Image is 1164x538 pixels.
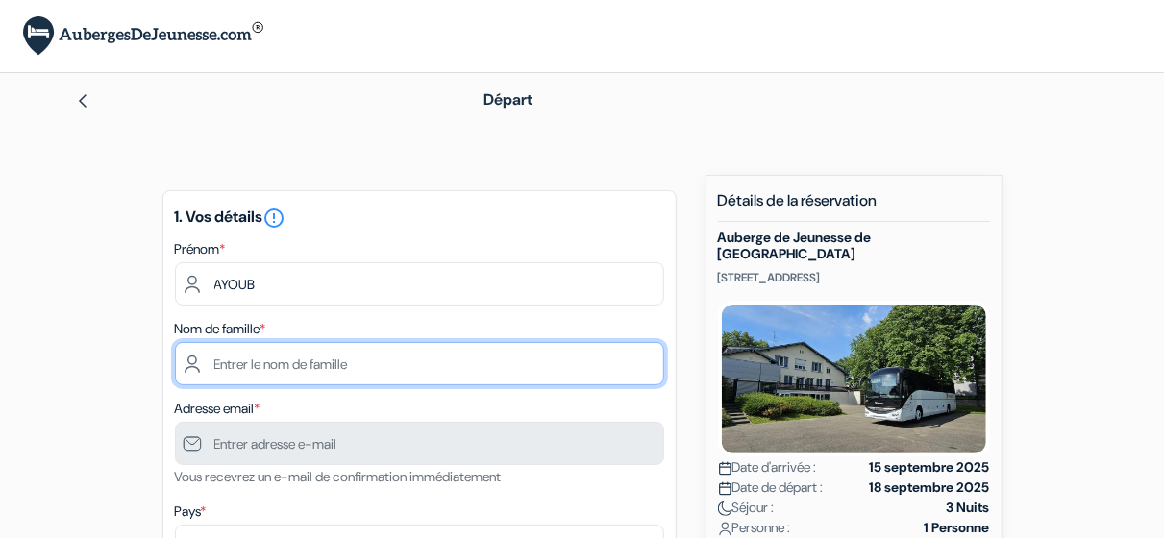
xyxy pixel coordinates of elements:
[483,89,532,110] span: Départ
[870,477,990,498] strong: 18 septembre 2025
[718,457,817,477] span: Date d'arrivée :
[175,399,260,419] label: Adresse email
[718,477,824,498] span: Date de départ :
[718,501,732,516] img: moon.svg
[263,207,286,230] i: error_outline
[718,518,791,538] span: Personne :
[718,270,990,285] p: [STREET_ADDRESS]
[947,498,990,518] strong: 3 Nuits
[23,16,263,56] img: AubergesDeJeunesse.com
[263,207,286,227] a: error_outline
[175,501,207,522] label: Pays
[175,342,664,385] input: Entrer le nom de famille
[718,461,732,476] img: calendar.svg
[175,239,226,259] label: Prénom
[175,207,664,230] h5: 1. Vos détails
[175,319,266,339] label: Nom de famille
[925,518,990,538] strong: 1 Personne
[718,481,732,496] img: calendar.svg
[870,457,990,477] strong: 15 septembre 2025
[718,191,990,222] h5: Détails de la réservation
[718,230,990,262] h5: Auberge de Jeunesse de [GEOGRAPHIC_DATA]
[718,522,732,536] img: user_icon.svg
[175,422,664,465] input: Entrer adresse e-mail
[175,262,664,306] input: Entrez votre prénom
[75,93,90,109] img: left_arrow.svg
[175,468,502,485] small: Vous recevrez un e-mail de confirmation immédiatement
[718,498,775,518] span: Séjour :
